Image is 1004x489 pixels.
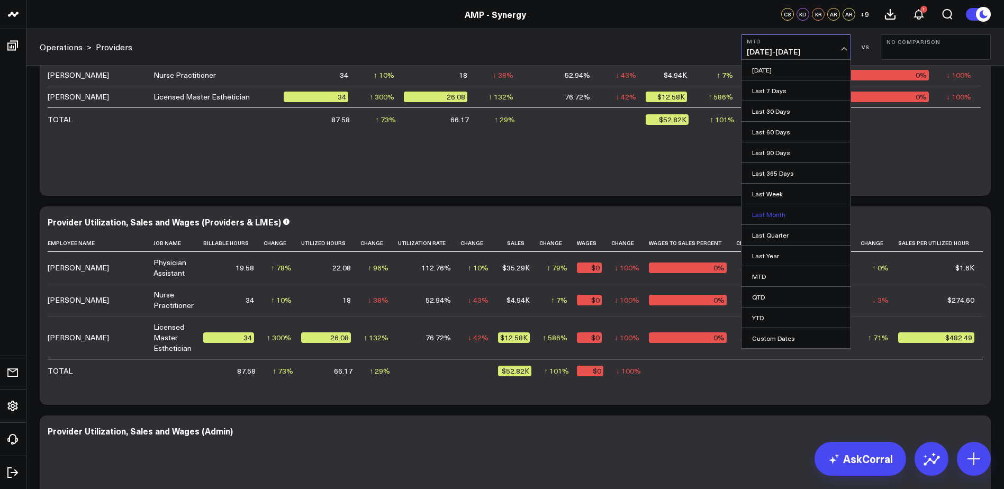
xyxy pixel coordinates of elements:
button: No Comparison [881,34,991,60]
div: 34 [340,70,348,80]
a: Custom Dates [741,328,851,348]
th: Wages To Sales Percent [649,234,736,252]
div: ↑ 586% [542,332,567,343]
div: 34 [284,92,348,102]
a: Last Week [741,184,851,204]
div: ↑ 586% [708,92,733,102]
th: Change [861,234,898,252]
div: $52.82K [498,366,531,376]
div: ↑ 10% [271,295,292,305]
th: Wages [577,234,611,252]
div: $12.58K [646,92,687,102]
div: ↓ 100% [739,262,764,273]
div: ↑ 71% [868,332,889,343]
div: ↓ 100% [614,332,639,343]
div: $1.6K [955,262,974,273]
th: Change [460,234,498,252]
a: Last 30 Days [741,101,851,121]
th: Utilization Rate [398,234,460,252]
div: 76.72% [426,332,451,343]
th: Job Name [153,234,203,252]
div: 18 [459,70,467,80]
div: ↑ 101% [544,366,569,376]
div: ↓ 38% [368,295,388,305]
a: YTD [741,307,851,328]
div: 0% [831,92,929,102]
div: ↑ 96% [368,262,388,273]
a: Providers [96,41,132,53]
div: 66.17 [450,114,469,125]
div: $0 [577,332,602,343]
div: [PERSON_NAME] [48,70,109,80]
div: 0% [649,295,727,305]
div: 34 [203,332,254,343]
div: 76.72% [565,92,590,102]
div: ↓ 100% [614,262,639,273]
button: +9 [858,8,871,21]
th: Utilized Hours [301,234,360,252]
div: ↑ 29% [369,366,390,376]
div: AR [843,8,855,21]
span: [DATE] - [DATE] [747,48,845,56]
div: ↓ 38% [493,70,513,80]
div: VS [856,44,875,50]
div: $4.94K [664,70,687,80]
div: ↑ 10% [374,70,394,80]
div: 26.08 [301,332,351,343]
div: > [40,41,92,53]
div: $0 [577,262,602,273]
div: ↓ 100% [739,332,764,343]
a: QTD [741,287,851,307]
a: MTD [741,266,851,286]
div: 0% [649,262,727,273]
th: Sales [498,234,539,252]
div: Licensed Master Esthetician [153,92,250,102]
a: Last 60 Days [741,122,851,142]
div: ↑ 300% [267,332,292,343]
div: TOTAL [48,114,73,125]
div: [PERSON_NAME] [48,262,109,273]
a: Last 7 Days [741,80,851,101]
div: 52.94% [565,70,590,80]
div: ↓ 42% [468,332,489,343]
b: MTD [747,38,845,44]
div: 112.76% [421,262,451,273]
th: Sales Per Utilized Hour [898,234,984,252]
div: ↑ 0% [872,262,889,273]
a: Last Year [741,246,851,266]
div: $274.60 [947,295,974,305]
a: Last 90 Days [741,142,851,162]
div: $0 [577,295,602,305]
div: 34 [246,295,254,305]
th: Change [736,234,774,252]
div: Physician Assistant [153,257,194,278]
div: [PERSON_NAME] [48,332,109,343]
div: ↑ 73% [273,366,293,376]
div: ↑ 29% [494,114,515,125]
a: Last 365 Days [741,163,851,183]
div: ↓ 43% [468,295,489,305]
div: Nurse Practitioner [153,70,216,80]
th: Employee Name [48,234,153,252]
div: 18 [342,295,351,305]
button: MTD[DATE]-[DATE] [741,34,851,60]
div: ↓ 100% [616,366,641,376]
div: ↑ 7% [551,295,567,305]
div: $0 [577,366,603,376]
div: 66.17 [334,366,352,376]
div: ↓ 42% [616,92,636,102]
div: $12.58K [498,332,530,343]
div: ↑ 78% [271,262,292,273]
div: ↓ 100% [614,295,639,305]
div: $482.49 [898,332,974,343]
div: Provider Utilization, Sales and Wages (Providers & LMEs) [48,216,281,228]
span: + 9 [860,11,869,18]
div: [PERSON_NAME] [48,295,109,305]
div: ↑ 73% [375,114,396,125]
a: AskCorral [815,442,906,476]
div: AR [827,8,840,21]
th: Change [360,234,398,252]
a: AMP - Synergy [465,8,526,20]
div: CS [781,8,794,21]
div: TOTAL [48,366,73,376]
